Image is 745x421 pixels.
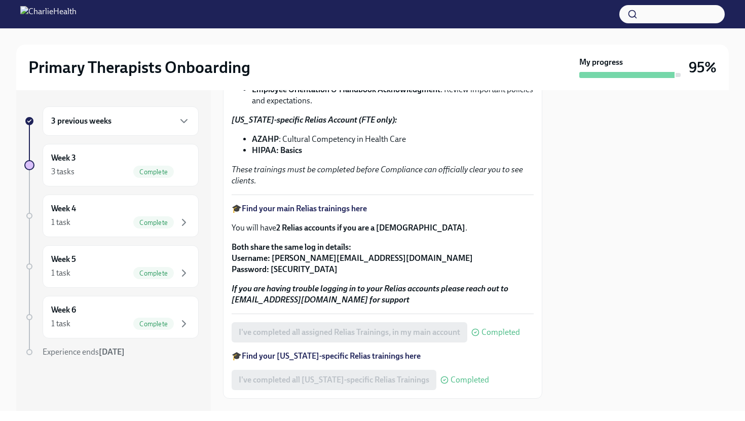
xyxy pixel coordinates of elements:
[24,296,199,338] a: Week 61 taskComplete
[252,84,534,106] li: : Review important policies and expectations.
[242,204,367,213] a: Find your main Relias trainings here
[232,351,534,362] p: 🎓
[51,166,74,177] div: 3 tasks
[133,270,174,277] span: Complete
[24,245,199,288] a: Week 51 taskComplete
[481,328,520,336] span: Completed
[99,347,125,357] strong: [DATE]
[133,320,174,328] span: Complete
[276,223,465,233] strong: 2 Relias accounts if you are a [DEMOGRAPHIC_DATA]
[51,304,76,316] h6: Week 6
[20,6,77,22] img: CharlieHealth
[232,115,397,125] strong: [US_STATE]-specific Relias Account (FTE only):
[232,284,508,304] strong: If you are having trouble logging in to your Relias accounts please reach out to [EMAIL_ADDRESS][...
[242,351,421,361] a: Find your [US_STATE]-specific Relias trainings here
[252,134,534,145] li: : Cultural Competency in Health Care
[232,165,523,185] em: These trainings must be completed before Compliance can officially clear you to see clients.
[232,242,473,274] strong: Both share the same log in details: Username: [PERSON_NAME][EMAIL_ADDRESS][DOMAIN_NAME] Password:...
[252,134,279,144] strong: AZAHP
[579,57,623,68] strong: My progress
[24,195,199,237] a: Week 41 taskComplete
[51,217,70,228] div: 1 task
[232,203,534,214] p: 🎓
[232,222,534,234] p: You will have .
[43,106,199,136] div: 3 previous weeks
[133,168,174,176] span: Complete
[24,144,199,186] a: Week 33 tasksComplete
[133,219,174,226] span: Complete
[28,57,250,78] h2: Primary Therapists Onboarding
[43,347,125,357] span: Experience ends
[51,267,70,279] div: 1 task
[51,116,111,127] h6: 3 previous weeks
[51,254,76,265] h6: Week 5
[51,152,76,164] h6: Week 3
[252,145,302,155] strong: HIPAA: Basics
[51,318,70,329] div: 1 task
[689,58,717,76] h3: 95%
[51,203,76,214] h6: Week 4
[451,376,489,384] span: Completed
